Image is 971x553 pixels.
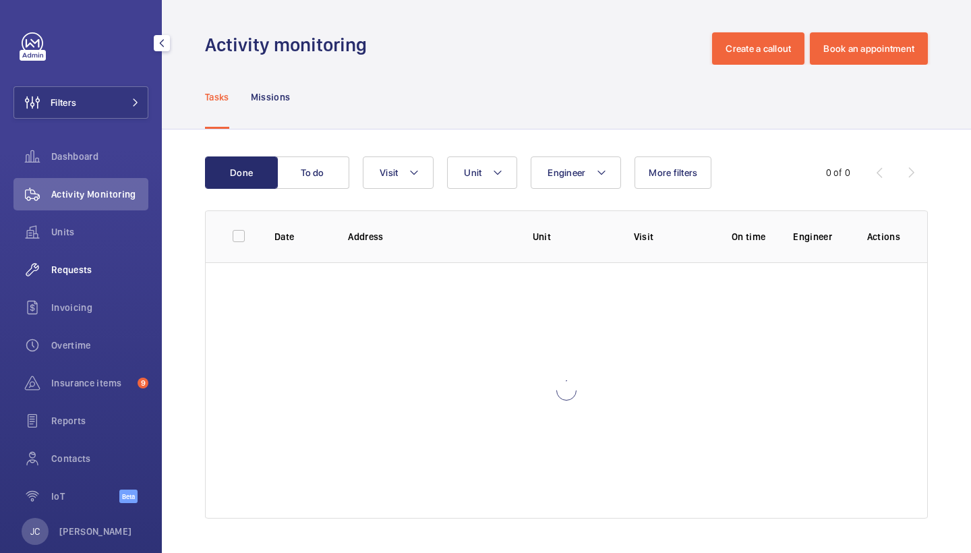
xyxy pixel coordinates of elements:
[51,263,148,276] span: Requests
[30,525,40,538] p: JC
[205,90,229,104] p: Tasks
[634,230,705,243] p: Visit
[649,167,697,178] span: More filters
[205,32,375,57] h1: Activity monitoring
[276,156,349,189] button: To do
[363,156,434,189] button: Visit
[251,90,291,104] p: Missions
[51,301,148,314] span: Invoicing
[635,156,711,189] button: More filters
[793,230,845,243] p: Engineer
[51,376,132,390] span: Insurance items
[59,525,132,538] p: [PERSON_NAME]
[51,339,148,352] span: Overtime
[51,452,148,465] span: Contacts
[867,230,900,243] p: Actions
[51,96,76,109] span: Filters
[13,86,148,119] button: Filters
[119,490,138,503] span: Beta
[138,378,148,388] span: 9
[533,230,612,243] p: Unit
[464,167,481,178] span: Unit
[726,230,771,243] p: On time
[826,166,850,179] div: 0 of 0
[548,167,585,178] span: Engineer
[712,32,804,65] button: Create a callout
[810,32,928,65] button: Book an appointment
[380,167,398,178] span: Visit
[531,156,621,189] button: Engineer
[51,225,148,239] span: Units
[51,490,119,503] span: IoT
[274,230,326,243] p: Date
[205,156,278,189] button: Done
[447,156,517,189] button: Unit
[51,187,148,201] span: Activity Monitoring
[51,150,148,163] span: Dashboard
[348,230,510,243] p: Address
[51,414,148,428] span: Reports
